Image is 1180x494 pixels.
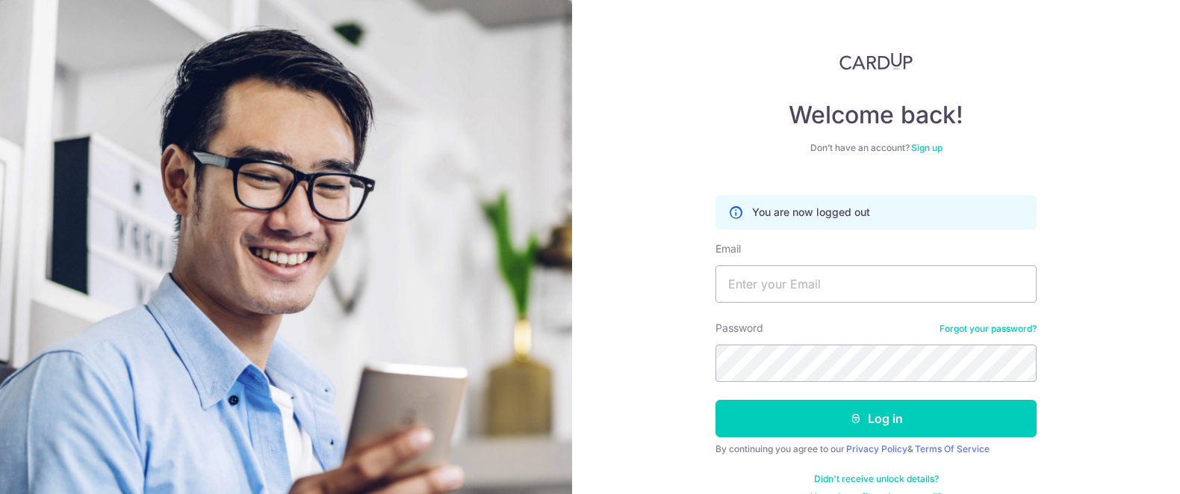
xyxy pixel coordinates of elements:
[715,400,1037,437] button: Log in
[915,443,990,454] a: Terms Of Service
[814,473,939,485] a: Didn't receive unlock details?
[715,443,1037,455] div: By continuing you agree to our &
[839,52,913,70] img: CardUp Logo
[752,205,870,220] p: You are now logged out
[911,142,943,153] a: Sign up
[715,241,741,256] label: Email
[715,100,1037,130] h4: Welcome back!
[715,265,1037,303] input: Enter your Email
[940,323,1037,335] a: Forgot your password?
[846,443,907,454] a: Privacy Policy
[715,321,763,336] label: Password
[715,142,1037,154] div: Don’t have an account?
